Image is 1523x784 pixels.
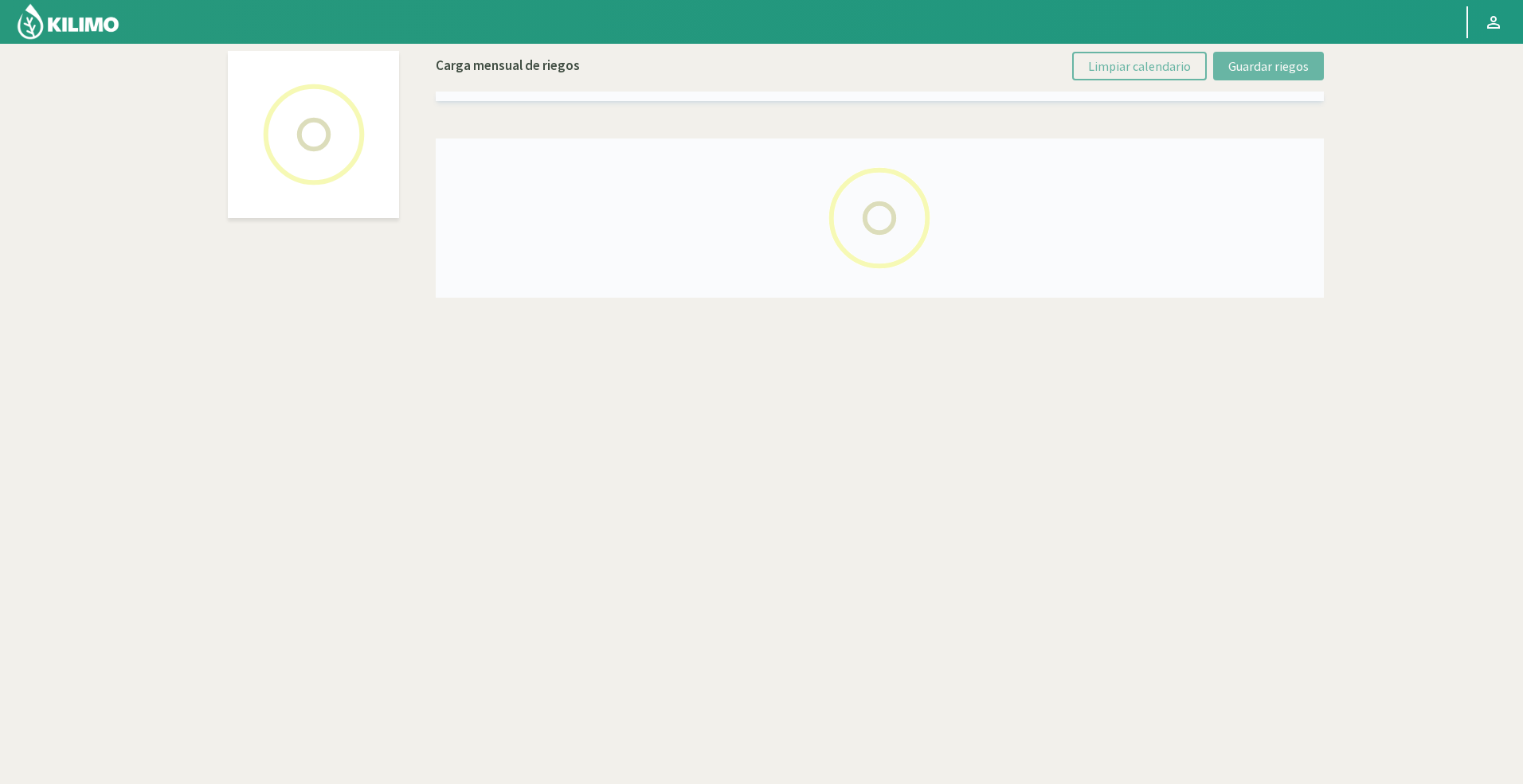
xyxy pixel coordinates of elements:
button: Limpiar calendario [1072,52,1207,80]
span: Guardar riegos [1228,58,1309,74]
span: Limpiar calendario [1088,58,1191,74]
button: Guardar riegos [1213,52,1324,80]
img: Loading... [234,55,393,214]
p: Carga mensual de riegos [436,56,580,76]
img: Loading... [800,138,959,298]
img: Kilimo [16,2,120,41]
